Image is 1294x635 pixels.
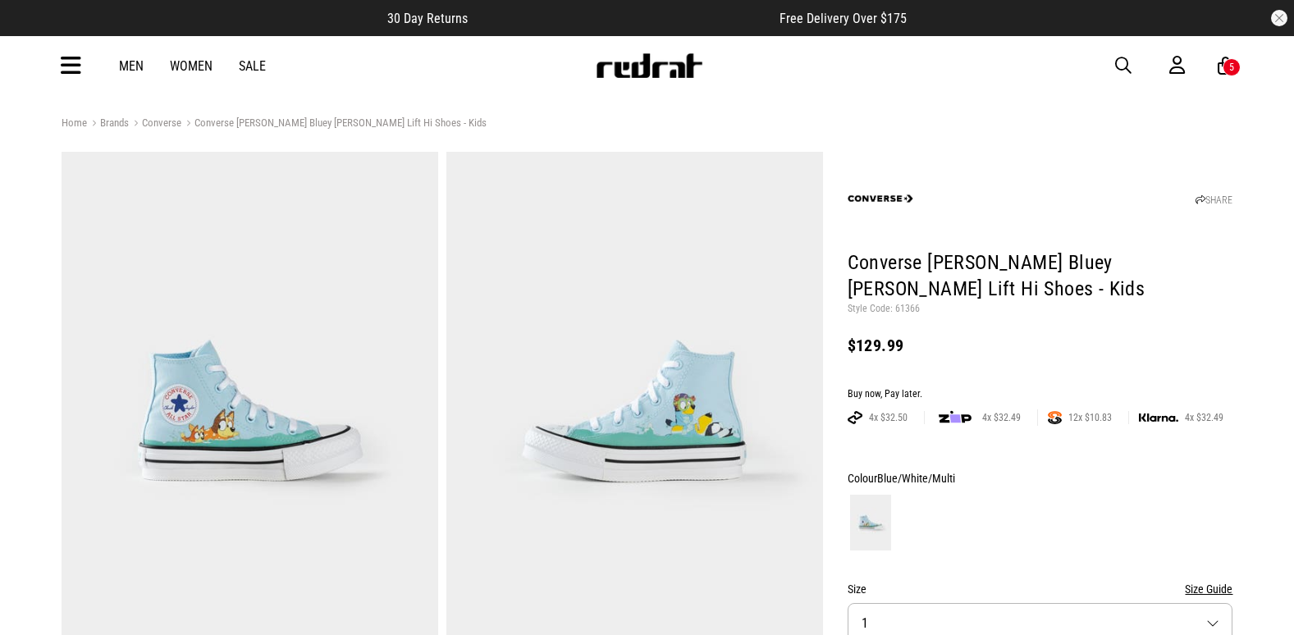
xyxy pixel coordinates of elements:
div: Colour [848,468,1233,488]
span: 12x $10.83 [1062,411,1118,424]
p: Style Code: 61366 [848,303,1233,316]
div: 5 [1229,62,1234,73]
img: Blue/White/Multi [850,495,891,550]
span: Free Delivery Over $175 [780,11,907,26]
div: $129.99 [848,336,1233,355]
img: Redrat logo [595,53,703,78]
span: Blue/White/Multi [877,472,955,485]
a: Men [119,58,144,74]
div: Size [848,579,1233,599]
span: 4x $32.49 [976,411,1027,424]
img: AFTERPAY [848,411,862,424]
a: Home [62,116,87,129]
img: zip [939,409,972,426]
a: Converse [PERSON_NAME] Bluey [PERSON_NAME] Lift Hi Shoes - Kids [181,116,487,132]
a: Women [170,58,213,74]
a: Brands [87,116,129,132]
img: KLARNA [1139,413,1178,423]
a: 5 [1218,57,1233,75]
button: Size Guide [1185,579,1232,599]
iframe: Customer reviews powered by Trustpilot [501,10,747,26]
span: 4x $32.49 [1178,411,1230,424]
img: SPLITPAY [1048,411,1062,424]
a: SHARE [1196,194,1232,206]
span: 1 [862,615,868,631]
a: Converse [129,116,181,132]
a: Sale [239,58,266,74]
span: 4x $32.50 [862,411,914,424]
span: 30 Day Returns [387,11,468,26]
div: Buy now, Pay later. [848,388,1233,401]
h1: Converse [PERSON_NAME] Bluey [PERSON_NAME] Lift Hi Shoes - Kids [848,250,1233,303]
img: Converse [848,166,913,231]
